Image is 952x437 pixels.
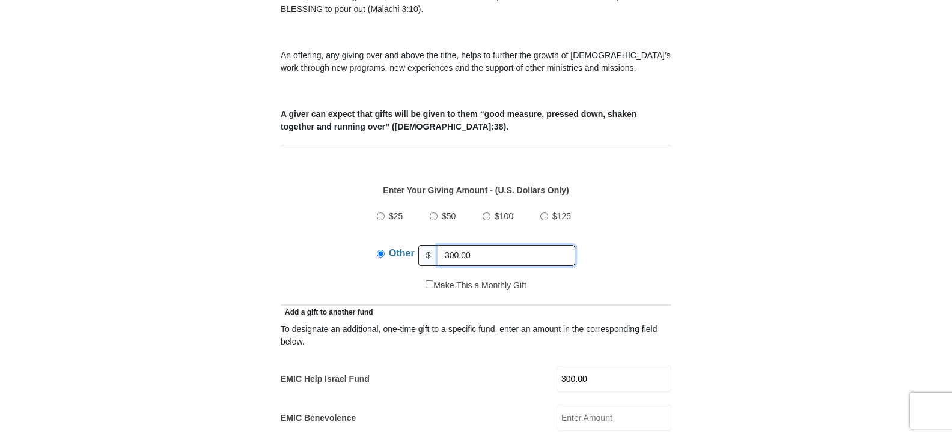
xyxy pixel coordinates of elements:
[281,308,373,316] span: Add a gift to another fund
[438,245,575,266] input: Other Amount
[281,49,671,74] p: An offering, any giving over and above the tithe, helps to further the growth of [DEMOGRAPHIC_DAT...
[389,248,415,258] span: Other
[557,366,671,392] input: Enter Amount
[426,279,526,292] label: Make This a Monthly Gift
[418,245,439,266] span: $
[495,211,513,221] span: $100
[389,211,403,221] span: $25
[442,211,456,221] span: $50
[426,280,433,288] input: Make This a Monthly Gift
[281,109,636,131] b: A giver can expect that gifts will be given to them “good measure, pressed down, shaken together ...
[557,405,671,431] input: Enter Amount
[281,412,356,424] label: EMIC Benevolence
[552,211,571,221] span: $125
[281,373,370,385] label: EMIC Help Israel Fund
[383,185,569,195] strong: Enter Your Giving Amount - (U.S. Dollars Only)
[281,323,671,348] div: To designate an additional, one-time gift to a specific fund, enter an amount in the correspondin...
